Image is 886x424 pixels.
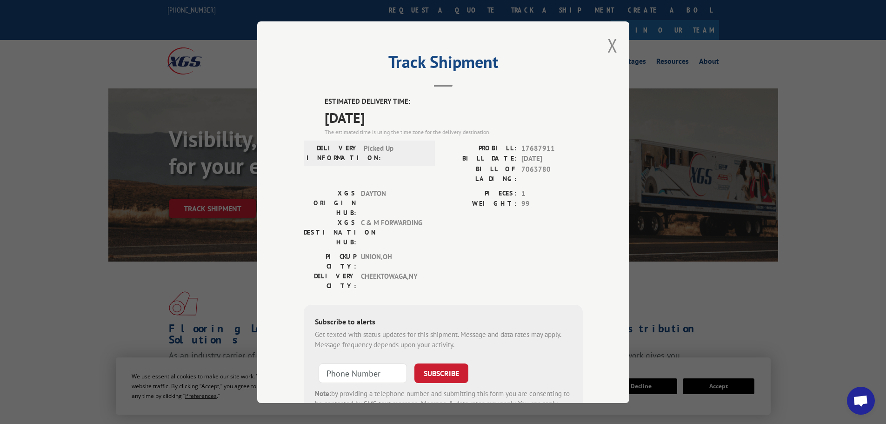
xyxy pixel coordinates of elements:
[364,143,426,162] span: Picked Up
[315,389,331,397] strong: Note:
[304,188,356,217] label: XGS ORIGIN HUB:
[361,271,424,290] span: CHEEKTOWAGA , NY
[325,107,583,128] span: [DATE]
[304,55,583,73] h2: Track Shipment
[521,154,583,164] span: [DATE]
[361,217,424,247] span: C & M FORWARDING
[443,199,517,209] label: WEIGHT:
[521,164,583,183] span: 7063780
[315,329,572,350] div: Get texted with status updates for this shipment. Message and data rates may apply. Message frequ...
[315,316,572,329] div: Subscribe to alerts
[325,96,583,107] label: ESTIMATED DELIVERY TIME:
[315,388,572,420] div: by providing a telephone number and submitting this form you are consenting to be contacted by SM...
[521,188,583,199] span: 1
[414,363,468,383] button: SUBSCRIBE
[443,164,517,183] label: BILL OF LADING:
[361,251,424,271] span: UNION , OH
[306,143,359,162] label: DELIVERY INFORMATION:
[304,251,356,271] label: PICKUP CITY:
[443,154,517,164] label: BILL DATE:
[521,199,583,209] span: 99
[607,33,618,58] button: Close modal
[847,387,875,415] div: Open chat
[521,143,583,154] span: 17687911
[304,217,356,247] label: XGS DESTINATION HUB:
[443,143,517,154] label: PROBILL:
[443,188,517,199] label: PIECES:
[325,128,583,136] div: The estimated time is using the time zone for the delivery destination.
[361,188,424,217] span: DAYTON
[304,271,356,290] label: DELIVERY CITY:
[319,363,407,383] input: Phone Number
